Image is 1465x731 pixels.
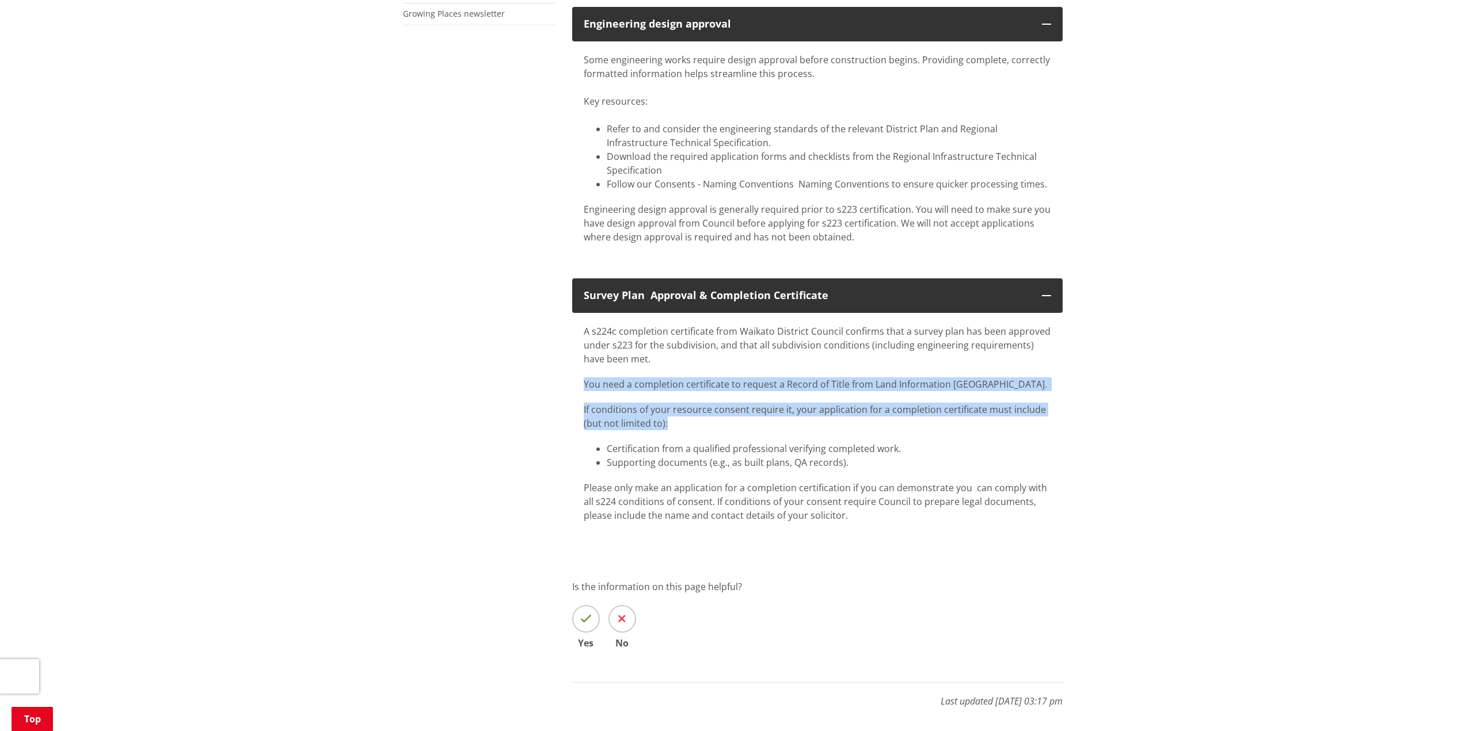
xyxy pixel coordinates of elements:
[572,278,1063,313] button: Survey Plan Approval & Completion Certificate
[584,290,1030,301] div: Survey Plan Approval & Completion Certificate
[607,122,1051,150] li: Refer to and consider the engineering standards of the relevant District Plan and Regional Infras...
[403,8,505,19] a: Growing Places newsletter
[608,638,636,648] span: No
[572,682,1063,708] p: Last updated [DATE] 03:17 pm
[584,324,1051,366] p: A s224c completion certificate from Waikato District Council confirms that a survey plan has been...
[607,456,1051,469] li: Supporting documents (e.g., as built plans, QA records).​
[607,177,1051,191] li: Follow our Consents - Naming Conventions Naming Conventions to ensure quicker processing times.
[607,150,1051,177] li: Download the required application forms and checklists from the Regional Infrastructure Technical...
[12,707,53,731] a: Top
[572,580,1063,594] p: Is the information on this page helpful?
[607,442,1051,456] li: Certification from a qualified professional verifying completed work.​
[584,481,1047,522] span: Please only make an application for a completion certification if you can demonstrate you can com...
[584,18,1030,30] div: Engineering design approval
[584,202,1051,244] p: Engineering design approval is generally required prior to s223 certification. You will need to m...
[1412,683,1453,724] iframe: Messenger Launcher
[584,403,1046,430] span: If conditions of your resource consent require it, your application for a completion certificate ...
[584,53,1051,81] div: Some engineering works require design approval before construction begins. Providing complete, co...
[584,378,1049,391] span: You need a completion certificate to request a Record of Title from Land Information [GEOGRAPHIC_...
[584,94,1051,108] div: Key resources:​
[572,638,600,648] span: Yes
[572,7,1063,41] button: Engineering design approval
